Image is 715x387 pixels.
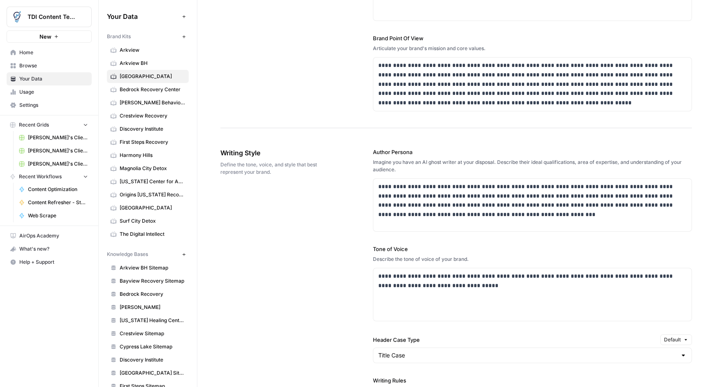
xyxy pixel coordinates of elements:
a: [PERSON_NAME]'s Clients - Optimizing Content [15,131,92,144]
span: Discovery Institute [120,125,185,133]
span: Discovery Institute [120,356,185,364]
a: Arkview BH Sitemap [107,261,189,274]
a: Content Optimization [15,183,92,196]
span: Writing Style [220,148,327,158]
span: [GEOGRAPHIC_DATA] Sitemap [120,369,185,377]
a: Cypress Lake Sitemap [107,340,189,353]
span: The Digital Intellect [120,230,185,238]
span: Cypress Lake Sitemap [120,343,185,350]
span: [PERSON_NAME]'s Clients - Optimizing Content [28,134,88,141]
img: TDI Content Team Logo [9,9,24,24]
a: [US_STATE] Center for Adolescent Wellness [107,175,189,188]
a: Web Scrape [15,209,92,222]
label: Writing Rules [373,376,692,385]
span: Default [664,336,681,343]
div: Imagine you have an AI ghost writer at your disposal. Describe their ideal qualifications, area o... [373,159,692,173]
span: Settings [19,101,88,109]
a: Settings [7,99,92,112]
span: Arkview [120,46,185,54]
div: Articulate your brand's mission and core values. [373,45,692,52]
button: Recent Workflows [7,170,92,183]
span: Surf City Detox [120,217,185,225]
span: Bedrock Recovery Center [120,86,185,93]
span: Content Optimization [28,186,88,193]
a: Harmony Hills [107,149,189,162]
a: Crestview Recovery [107,109,189,122]
span: Usage [19,88,88,96]
a: [US_STATE] Healing Centers Sitemap [107,314,189,327]
a: [PERSON_NAME]'s Clients - New Content [15,157,92,170]
a: Magnolia City Detox [107,162,189,175]
span: Recent Grids [19,121,49,129]
span: New [39,32,51,41]
a: Usage [7,85,92,99]
a: Discovery Institute [107,122,189,136]
a: Surf City Detox [107,214,189,228]
a: Crestview Sitemap [107,327,189,340]
span: Home [19,49,88,56]
span: Bedrock Recovery [120,290,185,298]
span: Knowledge Bases [107,251,148,258]
a: AirOps Academy [7,229,92,242]
span: Your Data [107,12,179,21]
a: [PERSON_NAME] [107,301,189,314]
a: [GEOGRAPHIC_DATA] Sitemap [107,366,189,380]
span: Help + Support [19,258,88,266]
label: Tone of Voice [373,245,692,253]
a: The Digital Intellect [107,228,189,241]
span: TDI Content Team [28,13,77,21]
label: Header Case Type [373,336,657,344]
span: Crestview Recovery [120,112,185,120]
button: Help + Support [7,256,92,269]
button: What's new? [7,242,92,256]
span: Your Data [19,75,88,83]
a: Arkview BH [107,57,189,70]
span: Harmony Hills [120,152,185,159]
a: Origins [US_STATE] Recovery [107,188,189,201]
a: [PERSON_NAME]'s Clients - New Content [15,144,92,157]
a: Your Data [7,72,92,85]
span: [PERSON_NAME]'s Clients - New Content [28,160,88,168]
div: Describe the tone of voice of your brand. [373,256,692,263]
span: Recent Workflows [19,173,62,180]
div: What's new? [7,243,91,255]
span: Crestview Sitemap [120,330,185,337]
span: [PERSON_NAME]'s Clients - New Content [28,147,88,154]
a: Arkview [107,44,189,57]
button: Default [660,334,692,345]
a: [GEOGRAPHIC_DATA] [107,201,189,214]
a: Home [7,46,92,59]
a: [PERSON_NAME] Behavioral Health [107,96,189,109]
span: Arkview BH Sitemap [120,264,185,272]
a: Bedrock Recovery Center [107,83,189,96]
span: [GEOGRAPHIC_DATA] [120,204,185,212]
label: Author Persona [373,148,692,156]
label: Brand Point Of View [373,34,692,42]
a: [GEOGRAPHIC_DATA] [107,70,189,83]
span: [US_STATE] Healing Centers Sitemap [120,317,185,324]
span: [GEOGRAPHIC_DATA] [120,73,185,80]
a: First Steps Recovery [107,136,189,149]
button: Workspace: TDI Content Team [7,7,92,27]
span: [US_STATE] Center for Adolescent Wellness [120,178,185,185]
input: Title Case [378,351,677,359]
a: Bayview Recovery Sitemap [107,274,189,288]
span: Magnolia City Detox [120,165,185,172]
a: Bedrock Recovery [107,288,189,301]
a: Discovery Institute [107,353,189,366]
span: Browse [19,62,88,69]
a: Content Refresher - Stolen [15,196,92,209]
span: [PERSON_NAME] [120,304,185,311]
span: Origins [US_STATE] Recovery [120,191,185,198]
span: [PERSON_NAME] Behavioral Health [120,99,185,106]
span: Bayview Recovery Sitemap [120,277,185,285]
span: Web Scrape [28,212,88,219]
span: First Steps Recovery [120,138,185,146]
button: New [7,30,92,43]
span: Define the tone, voice, and style that best represent your brand. [220,161,327,176]
span: Arkview BH [120,60,185,67]
a: Browse [7,59,92,72]
span: AirOps Academy [19,232,88,240]
button: Recent Grids [7,119,92,131]
span: Content Refresher - Stolen [28,199,88,206]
